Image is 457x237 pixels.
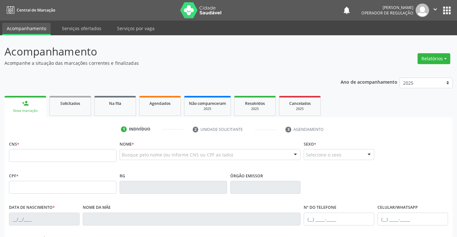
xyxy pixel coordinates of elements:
a: Serviços ofertados [57,23,106,34]
button:  [429,4,441,17]
span: Selecione o sexo [306,151,341,158]
label: Nome [120,139,134,149]
label: CPF [9,171,19,181]
span: Operador de regulação [361,10,413,16]
div: 2025 [239,106,271,111]
a: Central de Marcação [4,5,55,15]
div: Indivíduo [129,126,150,132]
div: 2025 [284,106,316,111]
label: Sexo [304,139,316,149]
button: Relatórios [418,53,450,64]
span: Resolvidos [245,101,265,106]
div: [PERSON_NAME] [361,5,413,10]
span: Na fila [109,101,121,106]
input: (__) _____-_____ [377,213,448,225]
a: Serviços por vaga [113,23,159,34]
label: Nº do Telefone [304,203,336,213]
label: Nome da mãe [83,203,111,213]
button: notifications [342,6,351,15]
label: Data de nascimento [9,203,55,213]
img: img [416,4,429,17]
span: Solicitados [60,101,80,106]
label: Órgão emissor [230,171,263,181]
label: Celular/WhatsApp [377,203,418,213]
div: Nova marcação [9,108,42,113]
div: person_add [22,100,29,107]
span: Não compareceram [189,101,226,106]
label: CNS [9,139,19,149]
label: RG [120,171,125,181]
input: (__) _____-_____ [304,213,374,225]
span: Central de Marcação [17,7,55,13]
p: Acompanhamento [4,44,318,60]
span: Busque pelo nome (ou informe CNS ou CPF ao lado) [122,151,233,158]
div: 1 [121,126,127,132]
div: 2025 [189,106,226,111]
i:  [432,6,439,13]
span: Agendados [149,101,171,106]
p: Acompanhe a situação das marcações correntes e finalizadas [4,60,318,66]
button: apps [441,5,453,16]
span: Cancelados [289,101,311,106]
input: __/__/____ [9,213,80,225]
a: Acompanhamento [2,23,51,35]
p: Ano de acompanhamento [341,78,397,86]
